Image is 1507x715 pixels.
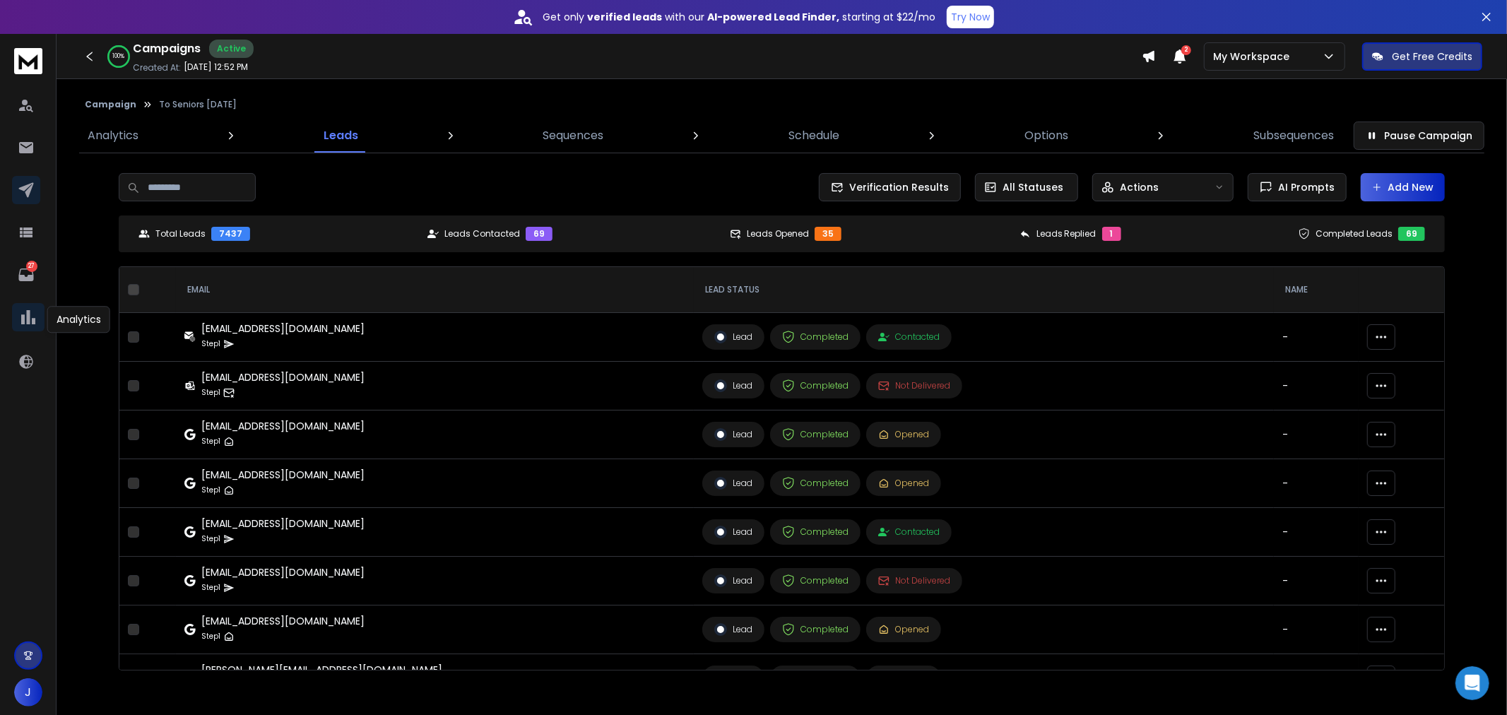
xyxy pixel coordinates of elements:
a: Options [1016,119,1077,153]
button: AI Prompts [1248,173,1347,201]
div: A few common reasons why this happens: [23,273,220,314]
div: Lead [714,477,752,490]
p: Sequences [543,127,604,144]
div: Lead [714,623,752,636]
p: Leads Contacted [444,228,520,240]
div: Completed [782,574,849,587]
div: Hi [PERSON_NAME],The error you’re seeing (“Temporary authentication failure”) usually happens whe... [11,112,232,485]
p: Step 1 [201,630,220,644]
b: “Temporary authentication failure” [23,149,211,175]
div: The quickest fix is to click and re-authenticate the account. Once done, your mailbox will be bac... [23,408,220,477]
li: The mailbox connection dropped temporarily due to server instability. [33,344,220,370]
div: Raj says… [11,112,271,516]
p: Leads Replied [1036,228,1097,240]
div: Hi [PERSON_NAME], The error you’re seeing ( ) usually happens when the connection between your ma... [23,121,220,273]
div: [EMAIL_ADDRESS][DOMAIN_NAME] [201,370,365,384]
p: Get Free Credits [1392,49,1472,64]
button: Verification Results [819,173,961,201]
p: Leads [324,127,358,144]
div: Completed [782,379,849,392]
p: Created At: [133,62,181,73]
div: Completed [782,428,849,441]
div: 7437 [211,227,250,241]
p: Step 1 [201,435,220,449]
span: 2 [1181,45,1191,55]
div: Analytics [47,306,110,333]
a: 27 [12,261,40,289]
div: Contacted [878,331,940,343]
div: Jeff says… [11,14,271,57]
li: Login details may have been updated or reset recently. [33,314,220,341]
div: [EMAIL_ADDRESS][DOMAIN_NAME] [201,614,365,628]
button: Pause Campaign [1354,122,1484,150]
span: AI Prompts [1272,180,1335,194]
td: - [1274,410,1359,459]
p: 100 % [113,52,125,61]
div: [EMAIL_ADDRESS][DOMAIN_NAME] [201,419,365,433]
p: Step 1 [201,581,220,595]
div: Active [209,40,254,58]
div: Opened [878,478,929,489]
td: - [1274,654,1359,703]
a: Sequences [535,119,613,153]
p: Get only with our starting at $22/mo [543,10,935,24]
b: Reconnect [45,422,103,434]
button: J [14,678,42,707]
td: - [1274,508,1359,557]
td: - [1274,313,1359,362]
strong: verified leads [587,10,662,24]
div: Lead [714,428,752,441]
td: - [1274,459,1359,508]
p: 27 [26,261,37,272]
p: Leads Opened [747,228,809,240]
button: Emoji picker [22,463,33,474]
div: Opened [878,624,929,635]
div: Contacted [878,526,940,538]
p: Step 1 [201,483,220,497]
textarea: Message… [12,433,271,457]
div: Completed [782,623,849,636]
p: Try Now [951,10,990,24]
p: Completed Leads [1316,228,1393,240]
img: Profile image for Box [40,8,63,30]
div: 1 [1102,227,1121,241]
td: - [1274,605,1359,654]
th: LEAD STATUS [694,267,1274,313]
h1: Box [69,13,89,24]
div: Lead [714,379,752,392]
p: My Workspace [1213,49,1295,64]
p: Analytics [88,127,138,144]
div: [EMAIL_ADDRESS][DOMAIN_NAME] [201,565,365,579]
td: - [1274,557,1359,605]
div: Completed [782,477,849,490]
span: Verification Results [844,180,949,194]
div: Not Delivered [878,380,950,391]
div: Raj says… [11,80,271,112]
button: Campaign [85,99,136,110]
button: Add New [1361,173,1445,201]
a: Leads [315,119,367,153]
div: Close [248,6,273,31]
div: 35 [815,227,841,241]
div: Lead [714,574,752,587]
div: Completed [782,331,849,343]
img: Profile image for Raj [24,82,38,96]
button: Get Free Credits [1362,42,1482,71]
div: Opened [878,429,929,440]
button: Gif picker [45,463,56,474]
h1: Campaigns [133,40,201,57]
div: [EMAIL_ADDRESS][DOMAIN_NAME] [201,468,365,482]
th: EMAIL [176,267,694,313]
div: Lead [714,331,752,343]
div: <b>[PERSON_NAME]</b> joined the conversation [42,83,259,95]
p: To Seniors [DATE] [159,99,237,110]
p: Step 1 [201,337,220,351]
th: NAME [1274,267,1359,313]
button: go back [9,6,36,32]
p: Step 1 [201,386,220,400]
div: Completed [782,526,849,538]
p: All Statuses [1003,180,1063,194]
p: Total Leads [155,228,206,240]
